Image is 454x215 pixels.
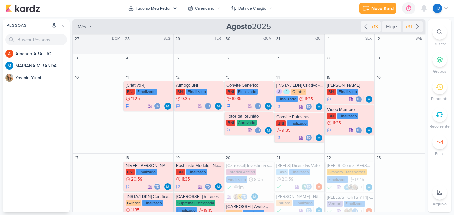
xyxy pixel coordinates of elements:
[174,154,181,161] div: 19
[289,169,310,175] div: Finalizado
[365,36,374,41] div: SEX
[126,194,172,199] div: [INSTA/LDKN] Certificação FIDI
[124,55,131,61] div: 4
[366,127,372,134] img: MARIANA MIRANDA
[344,208,364,215] div: Colaboradores: Sarah Violante, Leviê Agência de Marketing Digital, Thais de carvalho, Ventori Ofi...
[205,103,211,110] div: Thais de carvalho
[316,103,322,110] img: MARIANA MIRANDA
[241,193,248,200] div: Thais de carvalho
[305,207,314,214] div: Colaboradores: Thais de carvalho
[154,103,161,110] div: Thais de carvalho
[265,103,272,110] div: Responsável: MARIANA MIRANDA
[131,177,143,182] span: 20:59
[355,96,364,103] div: Colaboradores: Thais de carvalho
[316,207,322,214] div: Responsável: MARIANA MIRANDA
[226,21,271,32] span: 2025
[355,127,362,134] div: Thais de carvalho
[276,114,323,120] div: Convite Palestras
[327,184,332,191] div: Finalizado
[176,163,222,168] div: Post Insta Modelo - Networking
[226,103,230,109] div: Em Andamento
[327,208,332,215] div: Done
[433,68,446,74] p: Grupos
[371,5,394,12] div: Novo Kard
[73,55,80,61] div: 3
[256,105,260,108] p: Td
[366,208,372,215] div: Responsável: Amanda ARAUJO
[256,129,260,132] p: Td
[225,35,231,42] div: 30
[174,55,181,61] div: 5
[327,89,336,95] div: BNI
[112,36,122,41] div: DOM
[238,185,244,190] span: 1m
[124,74,131,81] div: 11
[275,154,281,161] div: 21
[126,163,172,168] div: NIVER. Mariana
[283,89,290,94] div: 4
[186,169,207,175] div: Finalizado
[370,23,379,30] div: +13
[344,201,365,207] div: Finalizado
[428,25,451,47] li: Ctrl + F
[357,129,361,132] p: Td
[181,177,190,182] span: 11:35
[265,127,272,134] div: Responsável: MARIANA MIRANDA
[5,62,13,70] img: MARIANA MIRANDA
[5,22,51,28] div: Pessoas
[126,184,130,189] div: Em Andamento
[78,23,86,30] span: mês
[382,21,401,32] div: Hoje
[265,103,272,110] img: MARIANA MIRANDA
[181,96,190,101] span: 9:35
[215,36,223,41] div: TER
[337,113,358,119] div: Finalizado
[237,193,244,200] img: IDBOX - Agência de Design
[237,120,257,126] div: Aprovado
[353,210,357,213] p: Td
[73,74,80,81] div: 10
[359,3,396,14] button: Novo Kard
[366,96,372,103] div: Responsável: MARIANA MIRANDA
[226,22,252,31] strong: Agosto
[176,169,185,175] div: BNI
[316,183,322,190] img: Amanda ARAUJO
[215,183,222,190] div: Responsável: MARIANA MIRANDA
[305,134,314,141] div: Colaboradores: Thais de carvalho
[164,103,171,110] div: Responsável: MARIANA MIRANDA
[305,207,312,214] div: Thais de carvalho
[233,193,249,200] div: Colaboradores: Tatiane Acciari, IDBOX - Agência de Design, Thais de carvalho
[327,169,367,175] div: Granero Transportes
[242,195,246,199] p: Td
[164,103,171,110] img: MARIANA MIRANDA
[226,89,235,95] div: BNI
[304,185,306,189] p: r
[215,103,222,110] img: MARIANA MIRANDA
[186,89,207,95] div: Finalizado
[327,83,373,88] div: NIVER Demetrius
[327,97,331,102] div: Em Andamento
[327,128,331,133] div: Em Andamento
[291,89,306,95] div: G-Inter
[348,208,354,215] img: Leviê Agência de Marketing Digital
[327,113,336,119] div: BNI
[375,74,382,81] div: 16
[327,201,343,207] div: Ventori
[15,50,70,57] div: A m a n d a A R A U J O
[73,35,80,42] div: 27
[215,103,222,110] div: Responsável: MARIANA MIRANDA
[282,128,291,133] span: 9:35
[176,194,222,199] div: [CARROSSEL] 5 frases
[174,35,181,42] div: 29
[154,103,162,110] div: Colaboradores: Thais de carvalho
[316,207,322,214] img: MARIANA MIRANDA
[225,74,231,81] div: 13
[375,55,382,61] div: 9
[287,120,308,126] div: Finalizado
[5,50,13,58] img: Amanda ARAUJO
[255,127,261,134] div: Thais de carvalho
[316,103,322,110] div: Responsável: MARIANA MIRANDA
[234,184,244,191] div: último check-in há 1 mês
[206,105,210,108] p: Td
[293,200,314,206] div: Finalizado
